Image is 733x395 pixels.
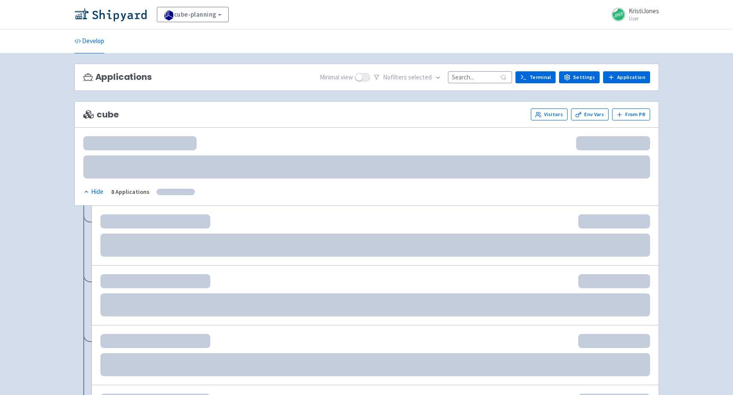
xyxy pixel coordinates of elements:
[559,71,600,83] a: Settings
[571,108,609,120] a: Env Vars
[383,73,432,82] span: No filter s
[408,73,432,81] span: selected
[111,187,150,197] div: 8 Applications
[515,71,556,83] a: Terminal
[83,110,119,120] span: cube
[448,71,512,83] input: Search...
[74,8,147,21] img: Shipyard logo
[629,7,659,15] span: KristiJones
[74,29,104,53] a: Develop
[629,16,659,21] small: User
[603,71,650,83] a: Application
[320,73,353,82] span: Minimal view
[531,108,568,120] a: Visitors
[612,108,650,120] button: From PR
[157,7,229,22] a: cube-planning
[83,187,104,197] button: Hide
[83,187,103,197] div: Hide
[83,72,152,82] h3: Applications
[606,8,659,21] a: KristiJones User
